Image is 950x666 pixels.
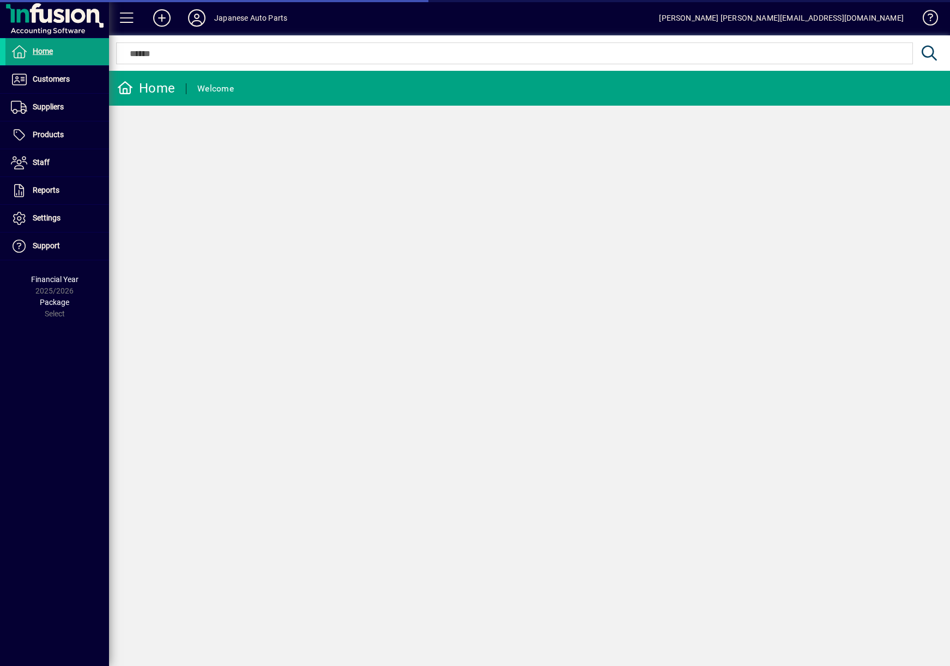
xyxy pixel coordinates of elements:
[179,8,214,28] button: Profile
[915,2,936,38] a: Knowledge Base
[33,186,59,194] span: Reports
[33,47,53,56] span: Home
[31,275,78,284] span: Financial Year
[5,94,109,121] a: Suppliers
[5,177,109,204] a: Reports
[117,80,175,97] div: Home
[40,298,69,307] span: Package
[33,158,50,167] span: Staff
[214,9,287,27] div: Japanese Auto Parts
[659,9,904,27] div: [PERSON_NAME] [PERSON_NAME][EMAIL_ADDRESS][DOMAIN_NAME]
[197,80,234,97] div: Welcome
[5,121,109,149] a: Products
[144,8,179,28] button: Add
[33,130,64,139] span: Products
[33,213,60,222] span: Settings
[33,241,60,250] span: Support
[5,233,109,260] a: Support
[33,75,70,83] span: Customers
[5,66,109,93] a: Customers
[33,102,64,111] span: Suppliers
[5,149,109,176] a: Staff
[5,205,109,232] a: Settings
